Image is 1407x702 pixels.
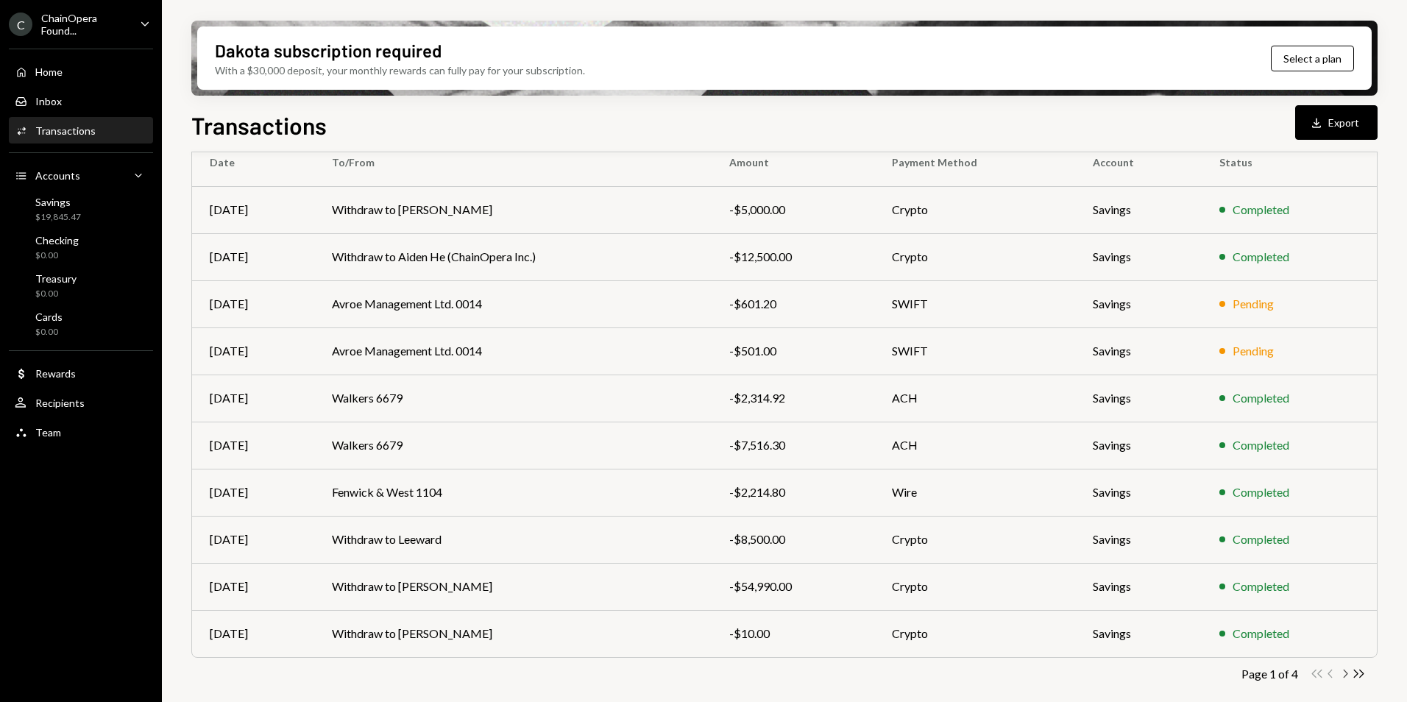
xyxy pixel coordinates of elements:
[210,295,297,313] div: [DATE]
[35,326,63,338] div: $0.00
[9,13,32,36] div: C
[1075,139,1202,186] th: Account
[314,469,712,516] td: Fenwick & West 1104
[210,483,297,501] div: [DATE]
[9,88,153,114] a: Inbox
[210,389,297,407] div: [DATE]
[314,375,712,422] td: Walkers 6679
[1075,422,1202,469] td: Savings
[210,436,297,454] div: [DATE]
[35,311,63,323] div: Cards
[874,563,1074,610] td: Crypto
[9,360,153,386] a: Rewards
[314,233,712,280] td: Withdraw to Aiden He (ChainOpera Inc.)
[35,288,77,300] div: $0.00
[35,397,85,409] div: Recipients
[1233,578,1289,595] div: Completed
[712,139,874,186] th: Amount
[1233,342,1274,360] div: Pending
[35,272,77,285] div: Treasury
[729,436,857,454] div: -$7,516.30
[9,230,153,265] a: Checking$0.00
[1295,105,1378,140] button: Export
[874,469,1074,516] td: Wire
[35,249,79,262] div: $0.00
[874,327,1074,375] td: SWIFT
[729,389,857,407] div: -$2,314.92
[1075,563,1202,610] td: Savings
[1233,389,1289,407] div: Completed
[874,186,1074,233] td: Crypto
[1075,233,1202,280] td: Savings
[1075,186,1202,233] td: Savings
[1233,436,1289,454] div: Completed
[9,117,153,143] a: Transactions
[9,389,153,416] a: Recipients
[1075,516,1202,563] td: Savings
[729,295,857,313] div: -$601.20
[729,578,857,595] div: -$54,990.00
[35,426,61,439] div: Team
[210,578,297,595] div: [DATE]
[210,625,297,642] div: [DATE]
[1075,327,1202,375] td: Savings
[729,201,857,219] div: -$5,000.00
[874,610,1074,657] td: Crypto
[314,327,712,375] td: Avroe Management Ltd. 0014
[35,65,63,78] div: Home
[314,280,712,327] td: Avroe Management Ltd. 0014
[35,124,96,137] div: Transactions
[314,563,712,610] td: Withdraw to [PERSON_NAME]
[1233,248,1289,266] div: Completed
[191,110,327,140] h1: Transactions
[1202,139,1377,186] th: Status
[729,483,857,501] div: -$2,214.80
[1075,375,1202,422] td: Savings
[210,201,297,219] div: [DATE]
[314,422,712,469] td: Walkers 6679
[729,248,857,266] div: -$12,500.00
[192,139,314,186] th: Date
[729,342,857,360] div: -$501.00
[1075,610,1202,657] td: Savings
[9,419,153,445] a: Team
[1233,531,1289,548] div: Completed
[874,422,1074,469] td: ACH
[1233,295,1274,313] div: Pending
[9,58,153,85] a: Home
[1271,46,1354,71] button: Select a plan
[729,625,857,642] div: -$10.00
[35,169,80,182] div: Accounts
[314,186,712,233] td: Withdraw to [PERSON_NAME]
[215,38,442,63] div: Dakota subscription required
[9,191,153,227] a: Savings$19,845.47
[9,306,153,341] a: Cards$0.00
[1233,625,1289,642] div: Completed
[874,516,1074,563] td: Crypto
[729,531,857,548] div: -$8,500.00
[1233,201,1289,219] div: Completed
[1233,483,1289,501] div: Completed
[9,162,153,188] a: Accounts
[874,375,1074,422] td: ACH
[35,196,81,208] div: Savings
[9,268,153,303] a: Treasury$0.00
[210,531,297,548] div: [DATE]
[874,280,1074,327] td: SWIFT
[314,516,712,563] td: Withdraw to Leeward
[35,211,81,224] div: $19,845.47
[874,139,1074,186] th: Payment Method
[874,233,1074,280] td: Crypto
[35,95,62,107] div: Inbox
[1075,280,1202,327] td: Savings
[1075,469,1202,516] td: Savings
[314,139,712,186] th: To/From
[1241,667,1298,681] div: Page 1 of 4
[314,610,712,657] td: Withdraw to [PERSON_NAME]
[210,248,297,266] div: [DATE]
[41,12,128,37] div: ChainOpera Found...
[215,63,585,78] div: With a $30,000 deposit, your monthly rewards can fully pay for your subscription.
[35,234,79,247] div: Checking
[35,367,76,380] div: Rewards
[210,342,297,360] div: [DATE]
